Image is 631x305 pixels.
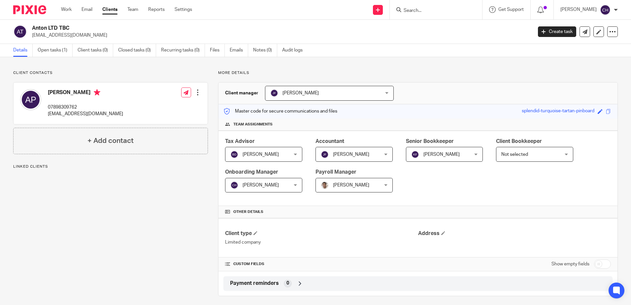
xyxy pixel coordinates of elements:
img: PXL_20240409_141816916.jpg [321,181,329,189]
span: Payment reminders [230,280,279,287]
img: Pixie [13,5,46,14]
span: Payroll Manager [315,169,356,175]
a: Details [13,44,33,57]
p: More details [218,70,618,76]
label: Show empty fields [551,261,589,267]
h3: Client manager [225,90,258,96]
h2: Anton LTD TBC [32,25,429,32]
a: Work [61,6,72,13]
a: Emails [230,44,248,57]
span: [PERSON_NAME] [333,183,369,187]
span: [PERSON_NAME] [282,91,319,95]
span: [PERSON_NAME] [243,183,279,187]
h4: CUSTOM FIELDS [225,261,418,267]
span: Client Bookkeeper [496,139,542,144]
img: svg%3E [230,181,238,189]
h4: Address [418,230,611,237]
a: Files [210,44,225,57]
span: Not selected [501,152,528,157]
p: [PERSON_NAME] [560,6,597,13]
img: svg%3E [411,151,419,158]
h4: [PERSON_NAME] [48,89,123,97]
i: Primary [94,89,100,96]
p: Linked clients [13,164,208,169]
a: Reports [148,6,165,13]
p: Limited company [225,239,418,246]
p: [EMAIL_ADDRESS][DOMAIN_NAME] [48,111,123,117]
a: Clients [102,6,117,13]
img: svg%3E [20,89,41,110]
a: Audit logs [282,44,308,57]
span: 0 [286,280,289,287]
img: svg%3E [321,151,329,158]
span: [PERSON_NAME] [243,152,279,157]
span: Onboarding Manager [225,169,278,175]
a: Recurring tasks (0) [161,44,205,57]
a: Team [127,6,138,13]
p: [EMAIL_ADDRESS][DOMAIN_NAME] [32,32,528,39]
img: svg%3E [270,89,278,97]
img: svg%3E [600,5,611,15]
a: Create task [538,26,576,37]
span: [PERSON_NAME] [333,152,369,157]
span: Team assignments [233,122,273,127]
h4: Client type [225,230,418,237]
a: Open tasks (1) [38,44,73,57]
a: Notes (0) [253,44,277,57]
div: splendid-turquoise-tartan-pinboard [522,108,594,115]
input: Search [403,8,462,14]
span: Senior Bookkeeper [406,139,454,144]
span: [PERSON_NAME] [423,152,460,157]
span: Tax Advisor [225,139,255,144]
p: Master code for secure communications and files [223,108,337,115]
h4: + Add contact [87,136,134,146]
img: svg%3E [230,151,238,158]
span: Other details [233,209,263,215]
img: svg%3E [13,25,27,39]
a: Email [82,6,92,13]
span: Get Support [498,7,524,12]
p: Client contacts [13,70,208,76]
a: Client tasks (0) [78,44,113,57]
span: Accountant [315,139,344,144]
a: Closed tasks (0) [118,44,156,57]
a: Settings [175,6,192,13]
p: 07898309762 [48,104,123,111]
